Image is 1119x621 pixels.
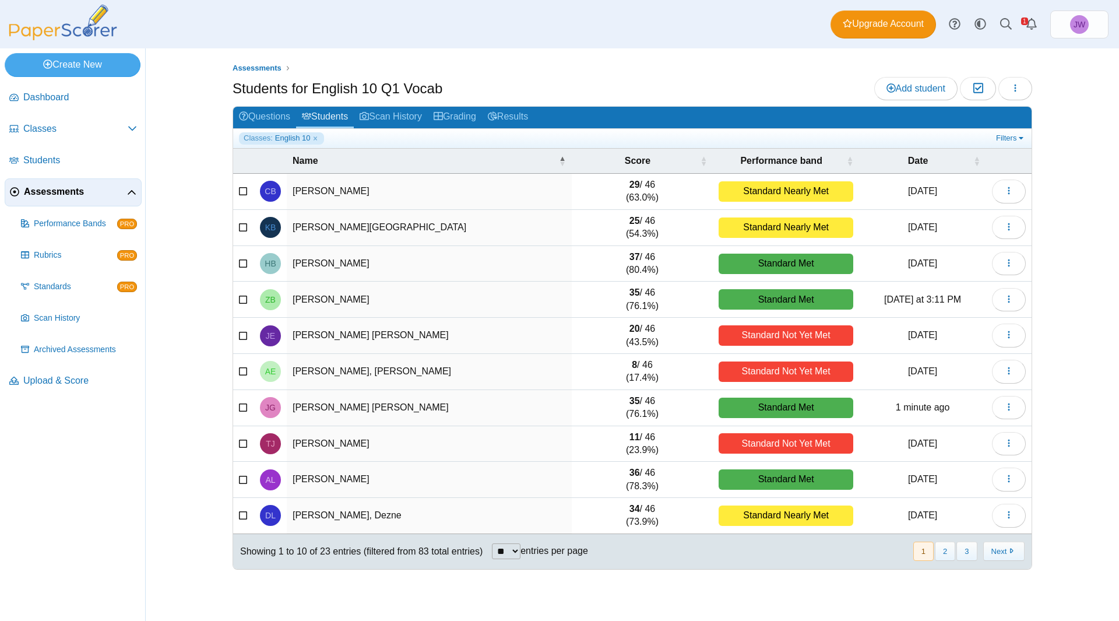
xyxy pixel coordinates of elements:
[265,367,276,376] span: Alexander Esquivel Sanchez
[908,474,937,484] time: Sep 19, 2025 at 1:39 PM
[719,469,853,490] div: Standard Met
[5,147,142,175] a: Students
[572,210,713,246] td: / 46 (54.3%)
[117,219,137,229] span: PRO
[629,252,640,262] b: 37
[265,187,276,195] span: Cole Baughn
[275,133,311,143] span: English 10
[572,426,713,462] td: / 46 (23.9%)
[629,287,640,297] b: 35
[896,402,950,412] time: Oct 1, 2025 at 8:18 AM
[16,336,142,364] a: Archived Assessments
[16,273,142,301] a: Standards PRO
[1050,10,1109,38] a: Joshua Williams
[629,180,640,190] b: 29
[993,132,1029,144] a: Filters
[293,155,557,167] span: Name
[572,174,713,210] td: / 46 (63.0%)
[296,107,354,128] a: Students
[5,367,142,395] a: Upload & Score
[908,258,937,268] time: Sep 19, 2025 at 1:39 PM
[956,542,977,561] button: 3
[719,181,853,202] div: Standard Nearly Met
[719,254,853,274] div: Standard Met
[572,282,713,318] td: / 46 (76.1%)
[935,542,955,561] button: 2
[265,223,276,231] span: Kannan Boyer
[265,511,276,520] span: Dezne Lopez Castellanos
[482,107,534,128] a: Results
[23,154,137,167] span: Students
[16,210,142,238] a: Performance Bands PRO
[5,32,121,42] a: PaperScorer
[719,398,853,418] div: Standard Met
[578,155,698,167] span: Score
[117,282,137,292] span: PRO
[719,362,853,382] div: Standard Not Yet Met
[233,79,442,99] h1: Students for English 10 Q1 Vocab
[23,374,137,387] span: Upload & Score
[908,330,937,340] time: Sep 19, 2025 at 1:39 PM
[572,354,713,390] td: / 46 (17.4%)
[908,438,937,448] time: Sep 19, 2025 at 1:39 PM
[874,77,958,100] a: Add student
[843,17,924,30] span: Upgrade Account
[5,5,121,40] img: PaperScorer
[233,107,296,128] a: Questions
[629,468,640,478] b: 36
[629,396,640,406] b: 35
[239,132,324,144] a: Classes: English 10
[287,246,572,282] td: [PERSON_NAME]
[287,426,572,462] td: [PERSON_NAME]
[287,498,572,534] td: [PERSON_NAME], Dezne
[572,246,713,282] td: / 46 (80.4%)
[572,498,713,534] td: / 46 (73.9%)
[34,281,117,293] span: Standards
[244,133,273,143] span: Classes:
[908,222,937,232] time: Sep 19, 2025 at 1:39 PM
[265,259,276,268] span: Hannah Brovelli
[23,122,128,135] span: Classes
[287,282,572,318] td: [PERSON_NAME]
[354,107,428,128] a: Scan History
[265,476,275,484] span: Alvin Leon
[24,185,127,198] span: Assessments
[23,91,137,104] span: Dashboard
[233,64,281,72] span: Assessments
[908,510,937,520] time: Sep 19, 2025 at 1:39 PM
[629,324,640,334] b: 20
[34,250,117,261] span: Rubrics
[5,53,140,76] a: Create New
[629,216,640,226] b: 25
[572,462,713,498] td: / 46 (78.3%)
[117,250,137,261] span: PRO
[884,294,961,304] time: Sep 25, 2025 at 3:11 PM
[265,296,276,304] span: Zoey Brown
[34,344,137,356] span: Archived Assessments
[287,390,572,426] td: [PERSON_NAME] [PERSON_NAME]
[520,546,588,556] label: entries per page
[908,366,937,376] time: Sep 19, 2025 at 3:22 PM
[5,178,142,206] a: Assessments
[572,318,713,354] td: / 46 (43.5%)
[233,534,483,569] div: Showing 1 to 10 of 23 entries (filtered from 83 total entries)
[287,354,572,390] td: [PERSON_NAME], [PERSON_NAME]
[908,186,937,196] time: Sep 19, 2025 at 1:39 PM
[719,217,853,238] div: Standard Nearly Met
[700,155,707,167] span: Score : Activate to sort
[230,61,284,76] a: Assessments
[632,360,637,370] b: 8
[629,432,640,442] b: 11
[428,107,482,128] a: Grading
[265,404,276,412] span: Juliette Garcia Garcia
[886,83,945,93] span: Add student
[719,325,853,346] div: Standard Not Yet Met
[1070,15,1089,34] span: Joshua Williams
[34,218,117,230] span: Performance Bands
[287,210,572,246] td: [PERSON_NAME][GEOGRAPHIC_DATA]
[572,390,713,426] td: / 46 (76.1%)
[266,440,275,448] span: TreVeon Jones
[865,155,971,167] span: Date
[34,313,137,324] span: Scan History
[287,174,572,210] td: [PERSON_NAME]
